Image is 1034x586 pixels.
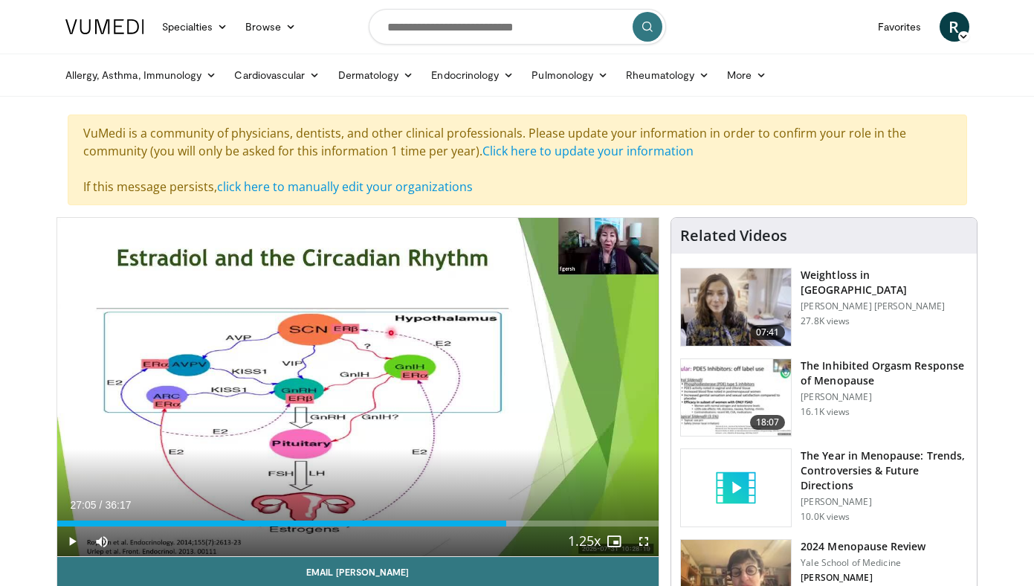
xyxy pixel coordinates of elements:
a: 07:41 Weightloss in [GEOGRAPHIC_DATA] [PERSON_NAME] [PERSON_NAME] 27.8K views [680,268,968,347]
h4: Related Videos [680,227,787,245]
a: Click here to update your information [482,143,694,159]
h3: 2024 Menopause Review [801,539,925,554]
img: VuMedi Logo [65,19,144,34]
a: R [940,12,969,42]
a: Dermatology [329,60,423,90]
img: video_placeholder_short.svg [681,449,791,527]
button: Playback Rate [569,527,599,556]
a: Cardiovascular [225,60,329,90]
button: Mute [87,527,117,556]
a: click here to manually edit your organizations [217,178,473,195]
p: 10.0K views [801,511,850,523]
button: Enable picture-in-picture mode [599,527,629,556]
span: 18:07 [750,415,786,430]
button: Fullscreen [629,527,659,556]
button: Play [57,527,87,556]
span: / [100,499,103,511]
a: More [718,60,775,90]
div: VuMedi is a community of physicians, dentists, and other clinical professionals. Please update yo... [68,115,967,205]
p: Yale School of Medicine [801,557,925,569]
a: 18:07 The Inhibited Orgasm Response of Menopause [PERSON_NAME] 16.1K views [680,358,968,437]
video-js: Video Player [57,218,659,557]
p: [PERSON_NAME] [801,496,968,508]
p: [PERSON_NAME] [801,572,925,584]
span: 07:41 [750,325,786,340]
span: 27:05 [71,499,97,511]
a: The Year in Menopause: Trends, Controversies & Future Directions [PERSON_NAME] 10.0K views [680,448,968,527]
a: Pulmonology [523,60,617,90]
p: [PERSON_NAME] [801,391,968,403]
h3: The Inhibited Orgasm Response of Menopause [801,358,968,388]
p: [PERSON_NAME] [PERSON_NAME] [801,300,968,312]
input: Search topics, interventions [369,9,666,45]
div: Progress Bar [57,521,659,527]
p: 27.8K views [801,315,850,327]
a: Browse [236,12,305,42]
a: Favorites [869,12,931,42]
a: Rheumatology [617,60,718,90]
a: Endocrinology [422,60,523,90]
img: 9983fed1-7565-45be-8934-aef1103ce6e2.150x105_q85_crop-smart_upscale.jpg [681,268,791,346]
a: Allergy, Asthma, Immunology [56,60,226,90]
h3: The Year in Menopause: Trends, Controversies & Future Directions [801,448,968,493]
a: Specialties [153,12,237,42]
span: 36:17 [105,499,131,511]
p: 16.1K views [801,406,850,418]
img: 283c0f17-5e2d-42ba-a87c-168d447cdba4.150x105_q85_crop-smart_upscale.jpg [681,359,791,437]
h3: Weightloss in [GEOGRAPHIC_DATA] [801,268,968,297]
